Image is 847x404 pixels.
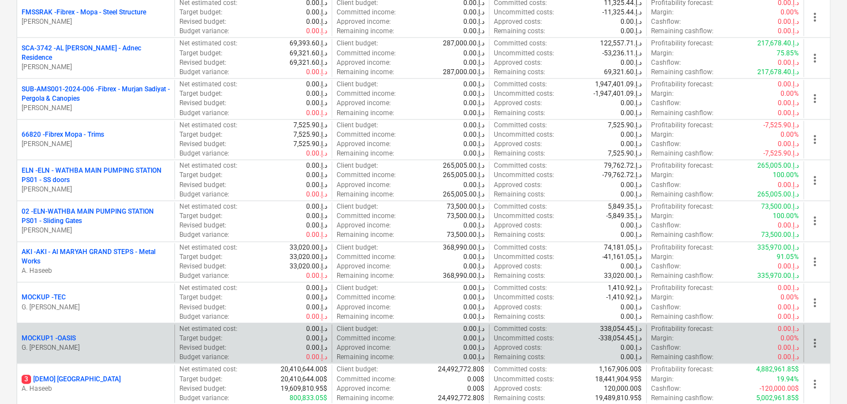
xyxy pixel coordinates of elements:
p: FMSSRAK - Fibrex - Mopa - Steel Structure [22,8,146,17]
p: Uncommitted costs : [494,49,554,58]
p: 0.00د.إ.‏ [778,303,799,312]
p: Committed costs : [494,161,547,170]
p: Target budget : [179,293,223,302]
p: -53,236.11د.إ.‏ [602,49,642,58]
p: 0.00د.إ.‏ [621,262,642,271]
p: 0.00د.إ.‏ [306,324,327,334]
p: Approved income : [337,17,391,27]
p: 69,321.60د.إ.‏ [290,58,327,68]
p: Revised budget : [179,180,226,190]
p: 73,500.00د.إ.‏ [761,202,799,211]
p: Committed income : [337,170,396,180]
p: Net estimated cost : [179,121,237,130]
p: 0.00د.إ.‏ [778,58,799,68]
p: 0.00د.إ.‏ [306,230,327,240]
p: Revised budget : [179,17,226,27]
p: Budget variance : [179,27,229,36]
p: 0.00د.إ.‏ [463,8,484,17]
p: 0.00د.إ.‏ [306,312,327,322]
p: Uncommitted costs : [494,130,554,139]
p: Committed income : [337,130,396,139]
p: Uncommitted costs : [494,170,554,180]
p: SUB-AMS001-2024-006 - Fibrex - Murjan Sadiyat - Pergola & Canopies [22,85,170,103]
p: Committed costs : [494,202,547,211]
p: Margin : [651,130,674,139]
p: 0.00د.إ.‏ [621,58,642,68]
p: 7,525.90د.إ.‏ [293,121,327,130]
p: 287,000.00د.إ.‏ [443,68,484,77]
p: AKI - AKI - Al MARYAH GRAND STEPS - Metal Works [22,247,170,266]
p: 0.00د.إ.‏ [463,252,484,262]
p: 0.00د.إ.‏ [621,303,642,312]
p: Remaining costs : [494,190,545,199]
p: Net estimated cost : [179,80,237,89]
p: Remaining cashflow : [651,108,714,118]
p: G. [PERSON_NAME] [22,303,170,312]
p: Approved income : [337,303,391,312]
p: Cashflow : [651,58,681,68]
p: Target budget : [179,170,223,180]
p: Approved costs : [494,303,542,312]
p: Client budget : [337,243,378,252]
p: Remaining cashflow : [651,312,714,322]
p: 335,970.00د.إ.‏ [757,243,799,252]
p: 0.00د.إ.‏ [463,121,484,130]
p: Remaining cashflow : [651,190,714,199]
p: 0.00د.إ.‏ [306,68,327,77]
p: 100.00% [773,211,799,221]
p: 0.00د.إ.‏ [306,170,327,180]
p: 0.00د.إ.‏ [778,99,799,108]
p: -11,325.44د.إ.‏ [602,8,642,17]
p: Remaining income : [337,149,394,158]
span: more_vert [808,51,822,65]
p: Margin : [651,89,674,99]
p: Remaining income : [337,68,394,77]
p: 0.00د.إ.‏ [621,221,642,230]
p: Profitability forecast : [651,39,714,48]
p: 74,181.05د.إ.‏ [604,243,642,252]
p: Cashflow : [651,17,681,27]
p: 0.00% [781,89,799,99]
p: Committed income : [337,211,396,221]
div: SUB-AMS001-2024-006 -Fibrex - Murjan Sadiyat - Pergola & Canopies[PERSON_NAME] [22,85,170,113]
p: Committed income : [337,293,396,302]
p: 33,020.00د.إ.‏ [604,271,642,281]
span: more_vert [808,336,822,350]
p: 265,005.00د.إ.‏ [757,161,799,170]
span: more_vert [808,255,822,268]
p: Committed costs : [494,283,547,293]
div: SCA-3742 -AL [PERSON_NAME] - Adnec Residence[PERSON_NAME] [22,44,170,72]
p: Target budget : [179,89,223,99]
p: 33,020.00د.إ.‏ [290,252,327,262]
p: 0.00% [781,293,799,302]
p: Net estimated cost : [179,324,237,334]
p: 0.00د.إ.‏ [306,99,327,108]
p: Approved income : [337,58,391,68]
p: 0.00د.إ.‏ [621,99,642,108]
p: Margin : [651,170,674,180]
p: Remaining cashflow : [651,149,714,158]
p: 0.00د.إ.‏ [306,202,327,211]
p: Cashflow : [651,303,681,312]
p: 0.00د.إ.‏ [463,149,484,158]
p: Committed income : [337,49,396,58]
p: 0.00د.إ.‏ [778,312,799,322]
p: 0.00د.إ.‏ [306,161,327,170]
p: 0.00د.إ.‏ [306,89,327,99]
p: 0.00د.إ.‏ [621,130,642,139]
p: 0.00د.إ.‏ [621,108,642,118]
p: 0.00د.إ.‏ [306,221,327,230]
div: 3[DEMO] [GEOGRAPHIC_DATA]A. Haseeb [22,375,170,393]
p: Margin : [651,211,674,221]
p: Remaining income : [337,190,394,199]
p: 0.00د.إ.‏ [306,17,327,27]
p: 265,005.00د.إ.‏ [757,190,799,199]
p: Uncommitted costs : [494,293,554,302]
div: AKI -AKI - Al MARYAH GRAND STEPS - Metal WorksA. Haseeb [22,247,170,276]
p: Cashflow : [651,139,681,149]
p: Approved costs : [494,221,542,230]
p: Remaining cashflow : [651,230,714,240]
p: -7,525.90د.إ.‏ [763,149,799,158]
p: Approved costs : [494,99,542,108]
p: Budget variance : [179,230,229,240]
